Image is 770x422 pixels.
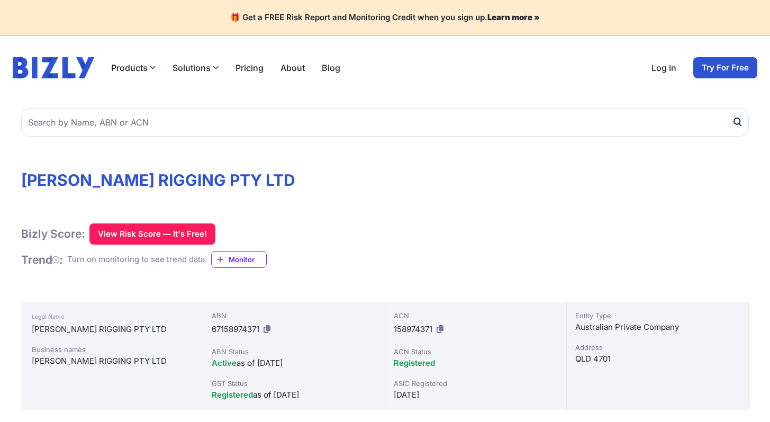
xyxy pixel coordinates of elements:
[394,378,558,389] div: ASIC Registered
[394,310,558,321] div: ACN
[575,321,740,334] div: Australian Private Company
[32,355,192,367] div: [PERSON_NAME] RIGGING PTY LTD
[212,346,376,357] div: ABN Status
[322,61,340,74] a: Blog
[21,253,63,267] h1: Trend :
[575,342,740,353] div: Address
[111,61,156,74] button: Products
[13,13,757,23] h4: 🎁 Get a FREE Risk Report and Monitoring Credit when you sign up.
[32,310,192,323] div: Legal Name
[89,223,215,245] button: View Risk Score — It's Free!
[173,61,219,74] button: Solutions
[575,310,740,321] div: Entity Type
[229,254,266,265] span: Monitor
[21,227,85,241] h1: Bizly Score:
[212,378,376,389] div: GST Status
[212,358,237,368] span: Active
[212,357,376,370] div: as of [DATE]
[32,323,192,336] div: [PERSON_NAME] RIGGING PTY LTD
[21,170,749,190] h1: [PERSON_NAME] RIGGING PTY LTD
[21,108,749,137] input: Search by Name, ABN or ACN
[212,389,376,401] div: as of [DATE]
[211,251,267,268] a: Monitor
[651,61,676,74] a: Log in
[394,389,558,401] div: [DATE]
[32,344,192,355] div: Business names
[212,390,253,400] span: Registered
[575,353,740,365] div: QLD 4701
[67,254,207,266] div: Turn on monitoring to see trend data.
[394,346,558,357] div: ACN Status
[394,324,432,334] span: 158974371
[693,57,757,78] a: Try For Free
[212,324,259,334] span: 67158974371
[487,12,540,22] a: Learn more »
[394,358,435,368] span: Registered
[235,61,264,74] a: Pricing
[280,61,305,74] a: About
[212,310,376,321] div: ABN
